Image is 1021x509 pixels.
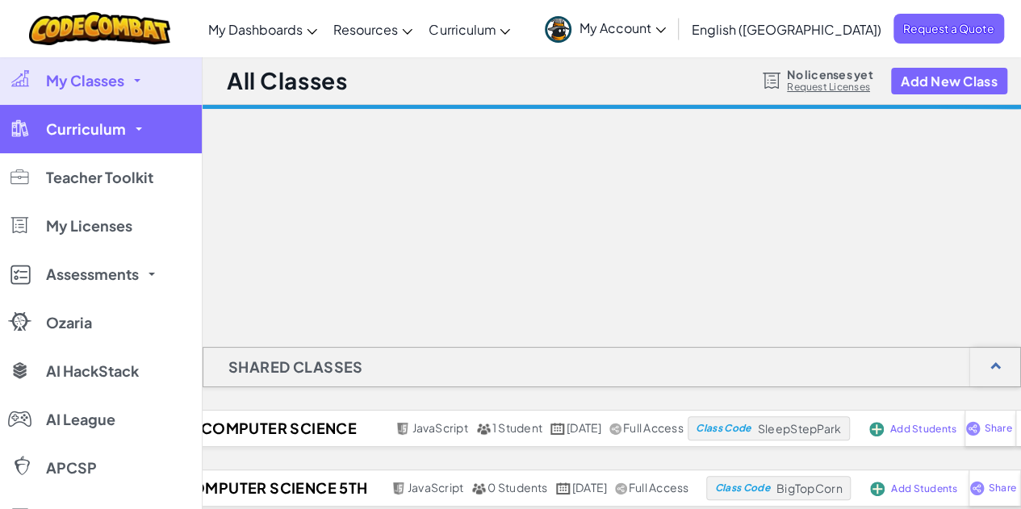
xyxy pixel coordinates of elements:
span: No licenses yet [787,68,872,81]
a: My Account [537,3,674,54]
span: My Classes [46,73,124,88]
span: English ([GEOGRAPHIC_DATA]) [692,21,881,38]
span: My Dashboards [208,21,303,38]
a: Request a Quote [893,14,1004,44]
span: SleepStepPark [758,421,841,436]
span: JavaScript [412,420,467,435]
a: Computer Science 5th JavaScript 0 Students [DATE] Full Access [157,476,706,500]
h1: All Classes [227,65,347,96]
span: Assessments [46,267,139,282]
img: IconShare_Gray.svg [615,482,626,494]
h1: Shared Classes [203,347,388,387]
span: Class Code [696,423,751,433]
h2: Computer Science 4th [161,416,391,440]
span: Share [988,483,1015,493]
span: My Licenses [46,219,132,233]
h2: Computer Science 5th [157,476,387,500]
span: JavaScript [408,480,463,494]
span: Teacher Toolkit [46,170,153,185]
span: Full Access [623,420,684,435]
img: javascript.png [391,482,406,494]
a: English ([GEOGRAPHIC_DATA]) [684,7,889,51]
span: 0 Students [487,480,547,494]
a: Request Licenses [787,81,872,94]
span: Curriculum [429,21,496,38]
span: BigTopCorn [776,481,843,495]
img: IconShare_Purple.svg [965,421,981,436]
img: avatar [545,16,571,43]
span: 1 Student [492,420,542,435]
span: [DATE] [572,480,607,494]
img: IconAddStudents.svg [869,422,884,436]
a: Curriculum [421,7,518,51]
span: Class Code [714,483,769,493]
a: Resources [325,7,421,51]
img: javascript.png [395,423,410,435]
span: Ozaria [46,315,92,330]
img: MultipleUsers.png [471,482,486,494]
img: calendar.svg [556,482,571,494]
span: AI HackStack [46,364,139,378]
span: Add Students [890,424,956,434]
img: calendar.svg [550,423,565,435]
img: CodeCombat logo [29,12,170,45]
span: Full Access [629,480,689,494]
button: Add New Class [891,68,1007,94]
span: Curriculum [46,122,126,136]
span: [DATE] [567,420,601,435]
img: MultipleUsers.png [476,423,491,435]
span: Resources [333,21,398,38]
img: IconShare_Purple.svg [969,481,985,495]
span: My Account [580,19,666,36]
img: IconAddStudents.svg [870,482,885,496]
a: My Dashboards [200,7,325,51]
img: IconShare_Gray.svg [609,423,621,435]
span: AI League [46,412,115,427]
span: Add Students [891,484,957,494]
span: Share [984,423,1011,433]
a: Computer Science 4th JavaScript 1 Student [DATE] Full Access [161,416,688,440]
